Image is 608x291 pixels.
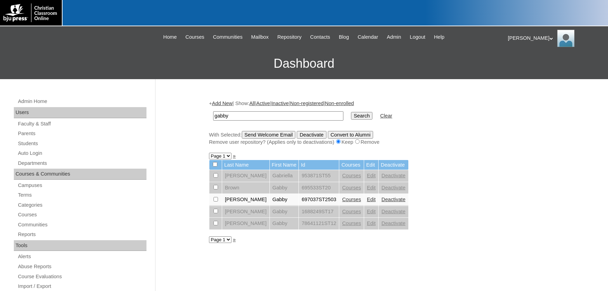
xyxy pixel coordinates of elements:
img: logo-white.png [3,3,58,22]
div: Tools [14,240,146,251]
td: Edit [364,160,378,170]
td: 953871ST55 [299,170,339,182]
a: Logout [406,33,429,41]
a: Import / Export [17,282,146,291]
a: Deactivate [381,197,405,202]
a: Alerts [17,252,146,261]
a: Calendar [354,33,381,41]
a: Faculty & Staff [17,120,146,128]
a: All [249,101,255,106]
td: Gabby [270,194,299,206]
input: Send Welcome Email [242,131,296,139]
input: Search [351,112,372,120]
a: Edit [367,185,376,190]
td: Last Name [222,160,269,170]
a: Courses [17,210,146,219]
img: Karen Lawton [557,30,574,47]
span: Home [163,33,177,41]
div: + | Show: | | | | [209,100,551,145]
a: Communities [17,220,146,229]
a: Courses [342,173,361,178]
a: Abuse Reports [17,262,146,271]
span: Help [434,33,444,41]
a: Add New [212,101,232,106]
a: Clear [380,113,392,119]
a: Edit [367,220,376,226]
a: Courses [342,209,361,214]
span: Logout [410,33,425,41]
a: Edit [367,173,376,178]
td: 1688249ST17 [299,206,339,218]
div: With Selected: [209,131,551,146]
a: Courses [182,33,208,41]
td: Gabriella [270,170,299,182]
td: Brown [222,182,269,194]
a: Courses [342,197,361,202]
td: First Name [270,160,299,170]
a: Terms [17,191,146,199]
a: Departments [17,159,146,168]
td: Gabby [270,218,299,229]
a: Communities [209,33,246,41]
a: Non-registered [290,101,324,106]
a: Mailbox [248,33,272,41]
span: Blog [339,33,349,41]
a: Home [160,33,180,41]
a: Contacts [307,33,334,41]
a: Admin [383,33,405,41]
h3: Dashboard [3,48,605,79]
div: [PERSON_NAME] [508,30,601,47]
a: Active [256,101,270,106]
a: Categories [17,201,146,209]
input: Search [213,111,343,121]
a: Students [17,139,146,148]
a: Non-enrolled [325,101,354,106]
a: Edit [367,197,376,202]
td: [PERSON_NAME] [222,170,269,182]
a: Edit [367,209,376,214]
a: Courses [342,185,361,190]
a: Deactivate [381,209,405,214]
a: Deactivate [381,185,405,190]
a: Blog [335,33,352,41]
a: Campuses [17,181,146,190]
span: Admin [387,33,401,41]
a: Deactivate [381,173,405,178]
a: Repository [274,33,305,41]
td: Gabby [270,206,299,218]
td: Deactivate [379,160,408,170]
a: Help [430,33,448,41]
a: Auto Login [17,149,146,158]
input: Deactivate [297,131,326,139]
span: Mailbox [251,33,269,41]
span: Repository [277,33,302,41]
td: Gabby [270,182,299,194]
a: Admin Home [17,97,146,106]
span: Contacts [310,33,330,41]
a: Courses [342,220,361,226]
td: [PERSON_NAME] [222,194,269,206]
div: Remove user repository? (Applies only to deactivations) Keep Remove [209,139,551,146]
a: Course Evaluations [17,272,146,281]
div: Users [14,107,146,118]
td: 78641121ST12 [299,218,339,229]
span: Calendar [358,33,378,41]
div: Courses & Communities [14,169,146,180]
a: » [233,237,236,242]
a: Reports [17,230,146,239]
td: 697037ST2503 [299,194,339,206]
a: Parents [17,129,146,138]
a: » [233,153,236,159]
a: Deactivate [381,220,405,226]
a: Inactive [272,101,289,106]
input: Convert to Alumni [328,131,373,139]
td: 695533ST20 [299,182,339,194]
td: Id [299,160,339,170]
td: Courses [339,160,364,170]
span: Courses [186,33,205,41]
span: Communities [213,33,243,41]
td: [PERSON_NAME] [222,218,269,229]
td: [PERSON_NAME] [222,206,269,218]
